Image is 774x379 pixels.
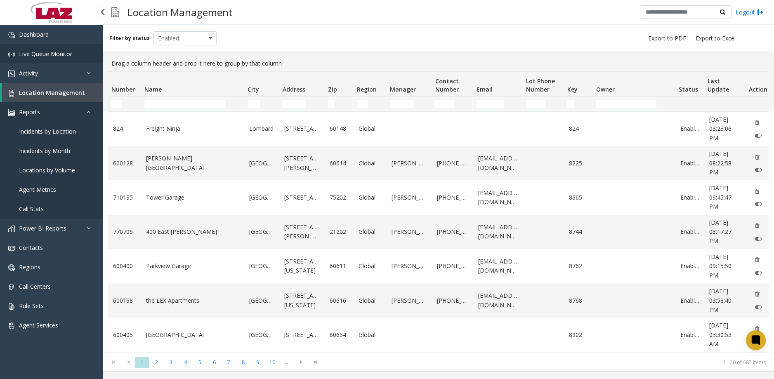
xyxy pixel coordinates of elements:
span: Page 3 [164,357,178,368]
span: City [248,85,259,93]
a: [PERSON_NAME] [392,296,427,305]
span: Regions [19,263,40,271]
td: Manager Filter [387,97,432,111]
input: Zip Filter [328,100,335,108]
a: [DATE] 08:22:58 PM [709,149,741,177]
a: 600128 [113,159,136,168]
a: Global [359,193,382,202]
a: Enabled [680,330,699,339]
a: 770709 [113,227,136,236]
input: Key Filter [567,100,574,108]
span: Agent Metrics [19,186,56,193]
a: Global [359,296,382,305]
a: [PERSON_NAME] [392,159,427,168]
img: 'icon' [8,51,15,58]
span: Contact Number [435,77,459,93]
img: logout [757,8,764,16]
img: pageIcon [111,2,119,22]
td: Last Update Filter [704,97,746,111]
span: Number [111,85,135,93]
button: Disable [750,301,766,314]
span: [DATE] 03:23:06 PM [709,115,732,142]
a: 8225 [569,159,588,168]
a: [STREET_ADDRESS][US_STATE] [284,291,320,310]
span: Rule Sets [19,302,44,310]
span: Page 4 [178,357,193,368]
a: 75202 [330,193,349,202]
span: Call Centers [19,282,51,290]
button: Disable [750,163,766,177]
span: Page 11 [279,357,294,368]
span: Page 10 [265,357,279,368]
a: 8902 [569,330,588,339]
span: Lot Phone Number [526,77,555,93]
input: City Filter [248,100,260,108]
a: [GEOGRAPHIC_DATA] [249,261,274,271]
a: [GEOGRAPHIC_DATA] [249,159,274,168]
span: Page 7 [222,357,236,368]
span: Go to the last page [308,356,323,368]
button: Delete [750,150,764,163]
button: Disable [750,232,766,245]
span: Dashboard [19,31,49,38]
span: Reports [19,108,40,116]
span: Page 2 [149,357,164,368]
a: [STREET_ADDRESS] [284,193,320,202]
a: 60611 [330,261,349,271]
a: Global [359,261,382,271]
a: [PHONE_NUMBER] [437,261,468,271]
span: Email [477,85,493,93]
img: 'icon' [8,90,15,97]
a: [GEOGRAPHIC_DATA] [249,330,274,339]
span: Page 1 [135,357,149,368]
span: Page 5 [193,357,207,368]
a: Enabled [680,227,699,236]
a: [PERSON_NAME] [392,227,427,236]
td: Name Filter [141,97,244,111]
a: [EMAIL_ADDRESS][DOMAIN_NAME] [478,223,518,241]
button: Disable [750,198,766,211]
img: 'icon' [8,284,15,290]
a: Enabled [680,124,699,133]
span: Contacts [19,244,43,252]
span: Export to PDF [648,34,686,42]
a: [EMAIL_ADDRESS][DOMAIN_NAME] [478,291,518,310]
a: [DATE] 03:23:06 PM [709,115,741,143]
span: [DATE] 09:45:47 PM [709,184,732,210]
span: Location Management [19,89,85,97]
span: Incidents by Month [19,147,70,155]
a: Enabled [680,261,699,271]
a: [GEOGRAPHIC_DATA] [249,193,274,202]
a: 60148 [330,124,349,133]
a: 824 [569,124,588,133]
a: Parkview Garage [146,261,239,271]
span: [DATE] 03:58:40 PM [709,287,732,313]
span: Enabled [153,32,204,45]
th: Status [675,72,704,97]
input: Number Filter [111,100,122,108]
span: Power BI Reports [19,224,66,232]
a: 600405 [113,330,136,339]
td: Lot Phone Number Filter [523,97,564,111]
input: Lot Phone Number Filter [526,100,545,108]
a: Enabled [680,193,699,202]
button: Disable [750,266,766,279]
a: Freight Ninja [146,124,239,133]
span: Name [144,85,162,93]
td: Zip Filter [325,97,354,111]
span: [DATE] 08:17:27 PM [709,219,732,245]
a: Global [359,124,382,133]
a: Tower Garage [146,193,239,202]
a: [EMAIL_ADDRESS][DOMAIN_NAME] [478,188,518,207]
a: [EMAIL_ADDRESS][DOMAIN_NAME] [478,154,518,172]
span: [DATE] 03:30:53 AM [709,321,732,348]
span: Incidents by Location [19,127,76,135]
img: 'icon' [8,71,15,77]
div: Drag a column header and drop it here to group by that column [108,56,769,71]
td: Region Filter [354,97,387,111]
td: Key Filter [564,97,593,111]
a: [STREET_ADDRESS][PERSON_NAME] [284,154,320,172]
a: [PHONE_NUMBER] [437,193,468,202]
span: Owner [596,85,615,93]
input: Email Filter [477,100,504,108]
